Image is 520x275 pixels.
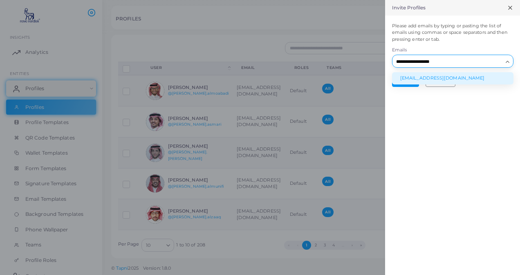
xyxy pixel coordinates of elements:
[392,55,513,68] div: Search for option
[392,47,513,53] label: Emails
[392,5,426,11] h5: Invite Profiles
[392,22,513,43] p: Please add emails by typing or pasting the list of emails using commas or space separators and th...
[392,72,513,84] li: [EMAIL_ADDRESS][DOMAIN_NAME]
[393,57,502,66] input: Search for option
